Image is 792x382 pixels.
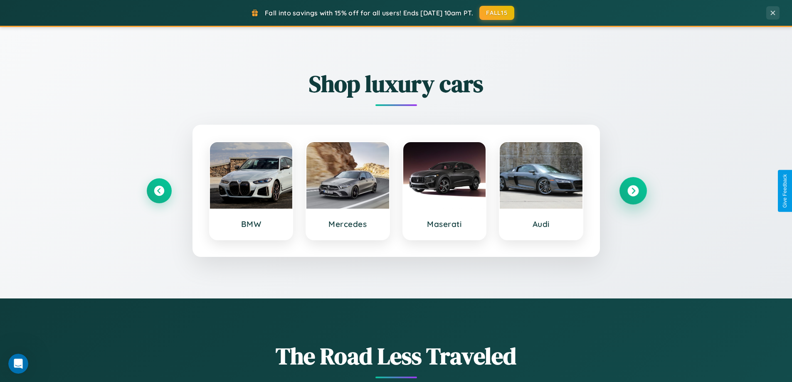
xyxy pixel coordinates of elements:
[147,68,646,100] h2: Shop luxury cars
[8,354,28,374] iframe: Intercom live chat
[147,340,646,372] h1: The Road Less Traveled
[508,219,574,229] h3: Audi
[782,174,788,208] div: Give Feedback
[412,219,478,229] h3: Maserati
[265,9,473,17] span: Fall into savings with 15% off for all users! Ends [DATE] 10am PT.
[479,6,514,20] button: FALL15
[315,219,381,229] h3: Mercedes
[218,219,284,229] h3: BMW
